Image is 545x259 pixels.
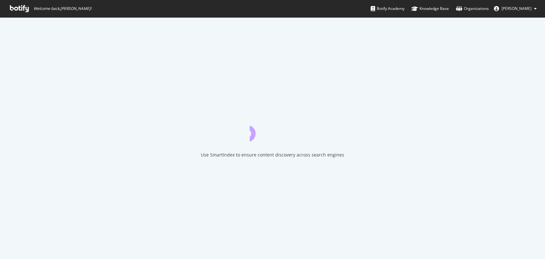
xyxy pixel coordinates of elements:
div: Knowledge Base [412,5,449,12]
div: Botify Academy [371,5,405,12]
div: Organizations [456,5,489,12]
div: animation [250,118,296,141]
div: Use SmartIndex to ensure content discovery across search engines [201,152,344,158]
button: [PERSON_NAME] [489,4,542,14]
span: Welcome back, [PERSON_NAME] ! [34,6,91,11]
span: Anne-Solenne OGEE [502,6,532,11]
